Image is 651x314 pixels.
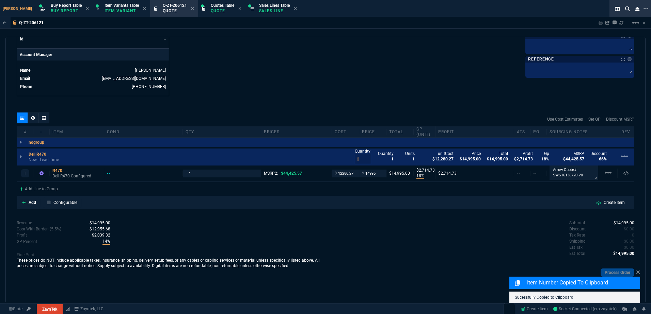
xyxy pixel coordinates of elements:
div: MSRP2: [264,171,329,176]
p: Reference [528,56,554,62]
p: Dell R470 [29,152,46,157]
span: Quotes Table [211,3,234,8]
nx-icon: Close Tab [143,6,146,12]
span: Phone [20,84,32,89]
a: Hide Workbench [642,20,646,25]
nx-icon: Open New Tab [644,5,648,12]
div: -- [107,171,117,176]
a: Set GP [588,116,601,122]
mat-icon: Example home icon [620,152,629,160]
p: undefined [569,238,586,244]
div: cond [104,129,183,135]
div: $14,995.00 [389,171,411,176]
span: 14995 [614,221,634,225]
tr: undefined [20,75,166,82]
span: $44,425.57 [281,171,302,176]
span: Item Variants Table [105,3,139,8]
p: Cost With Burden (5.5%) [17,226,61,232]
a: Create Item [591,198,630,207]
span: Name [20,68,30,73]
p: $2,714.73 [416,168,432,173]
mat-icon: Example home icon [604,169,612,177]
span: $ [362,171,364,176]
div: -- [33,129,50,135]
tr: undefined [20,83,166,90]
nx-icon: Search [622,5,633,13]
p: spec.value [83,226,110,232]
p: Quote must be to Process the order [325,279,634,285]
span: 14995 [613,251,634,256]
span: Cost With Burden (5.5%) [90,227,110,231]
nx-icon: Close Tab [191,6,194,12]
div: PO [530,129,547,135]
div: Add Line to Group [17,182,61,194]
span: 0 [624,239,634,244]
a: Global State [7,306,25,312]
div: dev [618,129,634,135]
div: $2,714.73 [438,171,511,176]
p: Dell R470 Configured [52,173,101,179]
p: Q-ZT-206121 [19,20,44,25]
p: undefined [569,232,585,238]
div: # [17,129,33,135]
span: With Burden (5.5%) [92,233,110,238]
a: msbcCompanyName [72,306,106,312]
span: Q-ZT-206121 [163,3,187,8]
p: Buy Report [51,8,82,14]
tr: undefined [20,36,166,42]
p: spec.value [626,232,635,238]
nx-icon: Back to Table [3,20,6,25]
p: Sales Line [259,8,290,14]
nx-icon: Split Panels [612,5,622,13]
tr: undefined [20,67,166,74]
span: Revenue [90,221,110,225]
div: R470 [52,168,101,173]
p: Configurable [53,199,77,206]
a: [PERSON_NAME] [135,68,166,73]
div: qty [183,129,261,135]
a: Create Item [518,304,551,314]
a: [EMAIL_ADDRESS][DOMAIN_NAME] [102,76,166,81]
p: Revenue [17,220,32,226]
nx-icon: Close Tab [86,6,89,12]
a: Use Cost Estimates [547,116,583,122]
mat-icon: Example home icon [632,19,640,27]
p: undefined [569,220,585,226]
p: Add [29,199,36,206]
nx-icon: Close Tab [238,6,241,12]
div: Sourcing Notes [547,129,601,135]
span: -- [533,171,537,176]
p: undefined [569,226,586,232]
p: spec.value [618,238,635,244]
span: Sales Lines Table [259,3,290,8]
p: 1 [24,171,26,176]
span: -- [517,171,520,176]
p: undefined [569,250,585,257]
p: Sucessfully Copied to Clipboard [515,294,635,300]
div: Item [50,129,104,135]
p: spec.value [618,226,635,232]
p: Quote [211,8,234,14]
div: ATS [514,129,530,135]
p: Account Manager [17,49,169,60]
nx-icon: Item not found in Business Central. The quote is still valid. [39,171,44,176]
nx-icon: Close Tab [294,6,297,12]
p: undefined [569,244,583,250]
div: price [359,129,386,135]
a: -- [164,37,166,41]
nx-icon: Close Workbench [633,5,642,13]
div: Profit [435,129,514,135]
div: GP (unit) [414,126,435,137]
p: Quantity [355,149,371,154]
div: cost [332,129,359,135]
p: Item Number Copied to Clipboard [527,279,639,287]
span: Socket Connected (erp-zayntek) [553,307,617,311]
div: prices [261,129,332,135]
a: 469-609-4841 [132,84,166,89]
span: [PERSON_NAME] [3,6,35,11]
p: With Burden (5.5%) [17,232,27,238]
p: spec.value [618,244,635,250]
span: Email [20,76,30,81]
span: 0 [632,233,634,238]
span: $ [335,171,337,176]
